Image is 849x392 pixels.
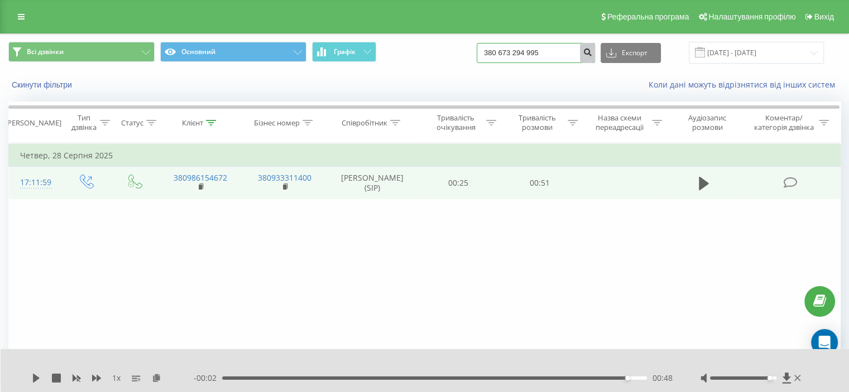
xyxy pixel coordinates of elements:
div: Назва схеми переадресації [591,113,649,132]
div: Accessibility label [625,376,630,380]
span: Графік [334,48,356,56]
div: Клієнт [182,118,203,128]
div: 17:11:59 [20,172,50,193]
div: Бізнес номер [254,118,300,128]
button: Всі дзвінки [8,42,155,62]
button: Графік [312,42,376,62]
div: Статус [121,118,143,128]
td: Четвер, 28 Серпня 2025 [9,144,841,167]
span: Налаштування профілю [708,12,795,21]
div: Тривалість розмови [509,113,565,132]
a: 380933311400 [258,172,311,183]
span: Вихід [814,12,834,21]
span: Всі дзвінки [27,47,64,56]
a: 380986154672 [174,172,227,183]
a: Коли дані можуть відрізнятися вiд інших систем [649,79,841,90]
div: [PERSON_NAME] [5,118,61,128]
td: 00:25 [418,167,499,199]
div: Тип дзвінка [70,113,97,132]
span: - 00:02 [194,372,222,384]
button: Основний [160,42,306,62]
td: 00:51 [499,167,580,199]
span: Реферальна програма [607,12,689,21]
div: Співробітник [342,118,387,128]
td: [PERSON_NAME] (SIP) [327,167,418,199]
button: Скинути фільтри [8,80,78,90]
div: Accessibility label [768,376,772,380]
span: 1 x [112,372,121,384]
span: 00:48 [653,372,673,384]
div: Аудіозапис розмови [675,113,740,132]
button: Експорт [601,43,661,63]
div: Open Intercom Messenger [811,329,838,356]
div: Тривалість очікування [428,113,484,132]
input: Пошук за номером [477,43,595,63]
div: Коментар/категорія дзвінка [751,113,816,132]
